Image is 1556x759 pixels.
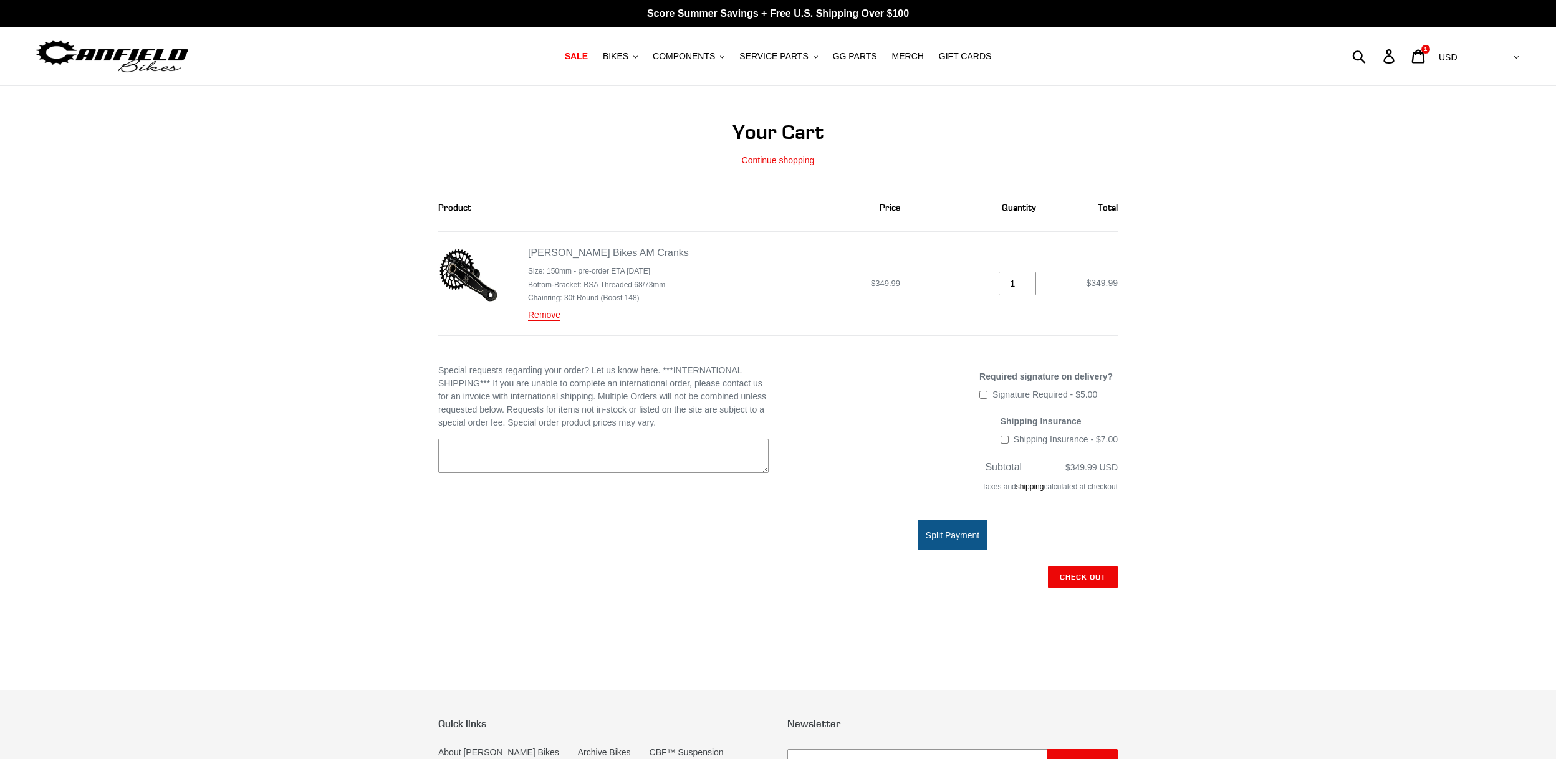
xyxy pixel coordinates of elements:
[1086,278,1118,288] span: $349.99
[438,364,769,429] label: Special requests regarding your order? Let us know here. ***INTERNATIONAL SHIPPING*** If you are ...
[597,48,644,65] button: BIKES
[926,530,979,540] span: Split Payment
[787,611,1118,639] iframe: PayPal-paypal
[603,51,628,62] span: BIKES
[1050,184,1118,232] th: Total
[439,246,498,305] img: Canfield Bikes AM Cranks
[565,51,588,62] span: SALE
[827,48,883,65] a: GG PARTS
[939,51,992,62] span: GIFT CARDS
[528,265,689,277] li: Size: 150mm - pre-order ETA [DATE]
[1048,566,1118,588] input: Check out
[985,462,1022,472] span: Subtotal
[438,747,559,757] a: About [PERSON_NAME] Bikes
[528,292,689,303] li: Chainring: 30t Round (Boost 148)
[34,37,190,76] img: Canfield Bikes
[892,51,924,62] span: MERCH
[646,48,731,65] button: COMPONENTS
[833,51,877,62] span: GG PARTS
[578,747,631,757] a: Archive Bikes
[559,48,594,65] a: SALE
[438,120,1118,144] h1: Your Cart
[1001,416,1082,426] span: Shipping Insurance
[787,718,1118,730] p: Newsletter
[528,310,560,321] a: Remove Canfield Bikes AM Cranks - 150mm - pre-order ETA 9/30/25 / BSA Threaded 68/73mm / 30t Roun...
[438,184,744,232] th: Product
[1405,43,1434,70] a: 1
[733,48,824,65] button: SERVICE PARTS
[528,279,689,290] li: Bottom-Bracket: BSA Threaded 68/73mm
[933,48,998,65] a: GIFT CARDS
[653,51,715,62] span: COMPONENTS
[871,279,900,288] span: $349.99
[979,391,987,399] input: Signature Required - $5.00
[787,475,1118,505] div: Taxes and calculated at checkout
[528,247,689,258] a: [PERSON_NAME] Bikes AM Cranks
[1065,462,1118,472] span: $349.99 USD
[1016,482,1044,492] a: shipping
[914,184,1050,232] th: Quantity
[1001,436,1009,444] input: Shipping Insurance - $7.00
[650,747,724,757] a: CBF™ Suspension
[1424,46,1427,52] span: 1
[886,48,930,65] a: MERCH
[739,51,808,62] span: SERVICE PARTS
[528,263,689,303] ul: Product details
[979,371,1113,381] span: Required signature on delivery?
[744,184,915,232] th: Price
[1014,434,1118,444] span: Shipping Insurance - $7.00
[438,718,769,730] p: Quick links
[1359,42,1391,70] input: Search
[992,389,1097,399] span: Signature Required - $5.00
[742,155,815,166] a: Continue shopping
[918,520,987,550] button: Split Payment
